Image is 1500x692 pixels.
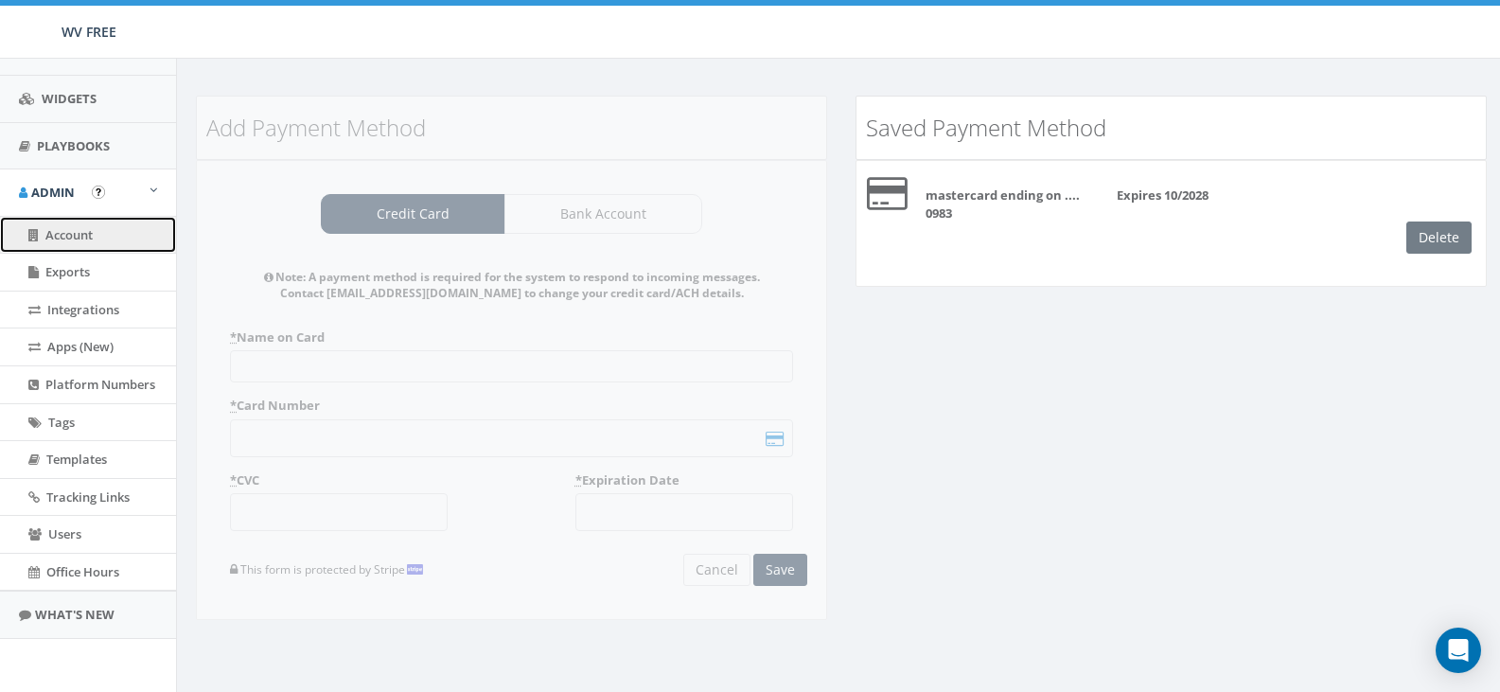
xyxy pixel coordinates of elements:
[45,226,93,243] span: Account
[31,184,75,201] span: Admin
[46,488,130,506] span: Tracking Links
[42,90,97,107] span: Widgets
[45,263,90,280] span: Exports
[92,186,105,199] button: Open In-App Guide
[1436,628,1481,673] div: Open Intercom Messenger
[47,338,114,355] span: Apps (New)
[45,376,155,393] span: Platform Numbers
[866,115,1476,140] h3: Saved Payment Method
[1117,186,1209,204] b: Expires 10/2028
[37,137,110,154] span: Playbooks
[46,563,119,580] span: Office Hours
[48,414,75,431] span: Tags
[35,606,115,623] span: What's New
[926,186,1080,222] b: mastercard ending on .... 0983
[46,451,107,468] span: Templates
[48,525,81,542] span: Users
[62,23,116,41] span: WV FREE
[47,301,119,318] span: Integrations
